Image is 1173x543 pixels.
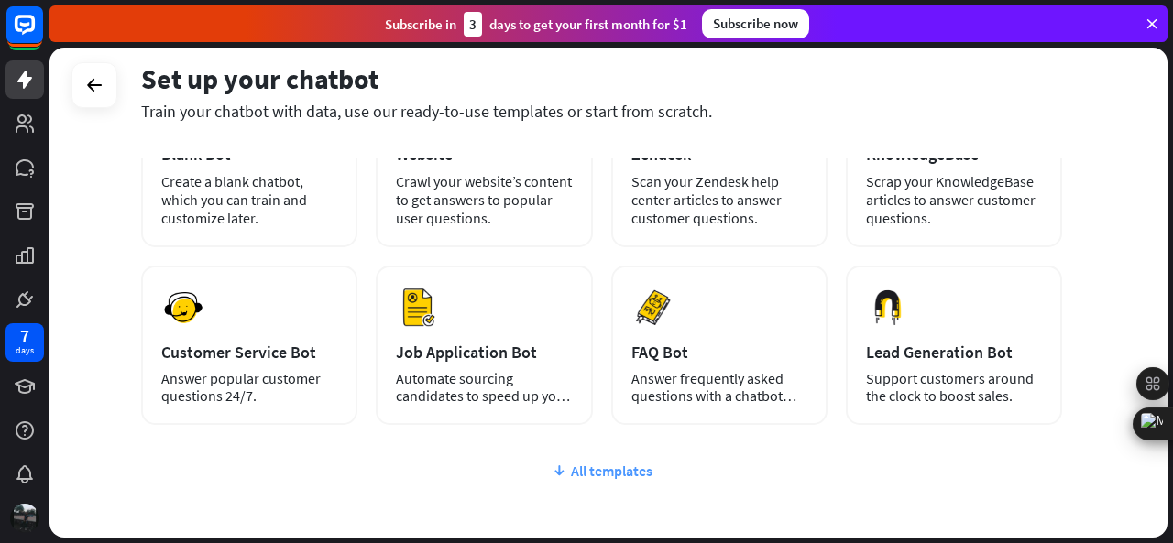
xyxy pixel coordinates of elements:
div: Subscribe in days to get your first month for $1 [385,12,687,37]
div: Scan your Zendesk help center articles to answer customer questions. [631,172,807,227]
div: Answer popular customer questions 24/7. [161,370,337,405]
button: Open LiveChat chat widget [15,7,70,62]
div: Automate sourcing candidates to speed up your hiring process. [396,370,572,405]
div: Subscribe now [702,9,809,38]
div: Job Application Bot [396,342,572,363]
div: Scrap your KnowledgeBase articles to answer customer questions. [866,172,1042,227]
div: All templates [141,462,1062,480]
div: Train your chatbot with data, use our ready-to-use templates or start from scratch. [141,101,1062,122]
a: 7 days [5,323,44,362]
div: Crawl your website’s content to get answers to popular user questions. [396,172,572,227]
div: days [16,344,34,357]
div: Lead Generation Bot [866,342,1042,363]
div: Answer frequently asked questions with a chatbot and save your time. [631,370,807,405]
div: Set up your chatbot [141,61,1062,96]
div: 3 [464,12,482,37]
div: Support customers around the clock to boost sales. [866,370,1042,405]
div: FAQ Bot [631,342,807,363]
div: Create a blank chatbot, which you can train and customize later. [161,172,337,227]
div: 7 [20,328,29,344]
div: Customer Service Bot [161,342,337,363]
